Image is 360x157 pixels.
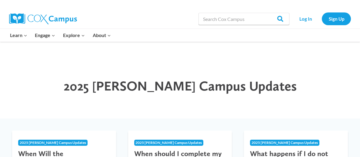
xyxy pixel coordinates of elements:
span: About [93,31,111,39]
span: Engage [35,31,55,39]
input: Search Cox Campus [198,13,289,25]
span: 2025 [PERSON_NAME] Campus Updates [252,140,318,145]
span: Explore [63,31,85,39]
span: 2025 [PERSON_NAME] Campus Updates [64,78,297,94]
nav: Primary Navigation [6,29,115,42]
span: Learn [10,31,27,39]
span: 2025 [PERSON_NAME] Campus Updates [20,140,86,145]
a: Log In [292,12,319,25]
span: 2025 [PERSON_NAME] Campus Updates [135,140,202,145]
img: Cox Campus [9,13,77,24]
a: Sign Up [322,12,351,25]
nav: Secondary Navigation [292,12,351,25]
